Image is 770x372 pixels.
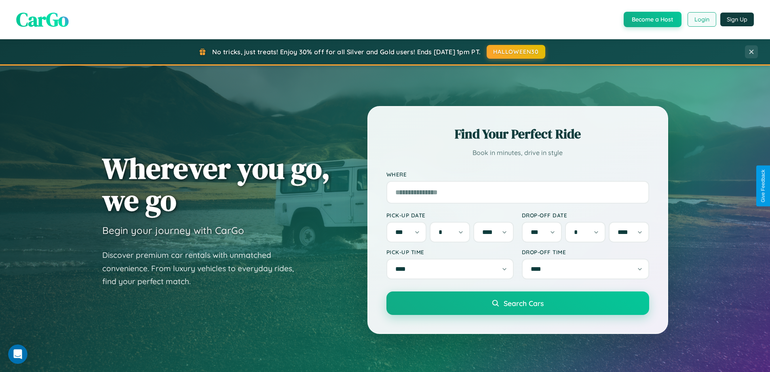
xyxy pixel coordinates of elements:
[504,299,544,308] span: Search Cars
[522,212,649,219] label: Drop-off Date
[522,249,649,255] label: Drop-off Time
[386,249,514,255] label: Pick-up Time
[212,48,481,56] span: No tricks, just treats! Enjoy 30% off for all Silver and Gold users! Ends [DATE] 1pm PT.
[386,212,514,219] label: Pick-up Date
[386,171,649,178] label: Where
[102,152,330,216] h1: Wherever you go, we go
[760,170,766,202] div: Give Feedback
[102,249,304,288] p: Discover premium car rentals with unmatched convenience. From luxury vehicles to everyday rides, ...
[624,12,681,27] button: Become a Host
[386,291,649,315] button: Search Cars
[386,125,649,143] h2: Find Your Perfect Ride
[16,6,69,33] span: CarGo
[720,13,754,26] button: Sign Up
[688,12,716,27] button: Login
[386,147,649,159] p: Book in minutes, drive in style
[8,344,27,364] iframe: Intercom live chat
[487,45,545,59] button: HALLOWEEN30
[102,224,244,236] h3: Begin your journey with CarGo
